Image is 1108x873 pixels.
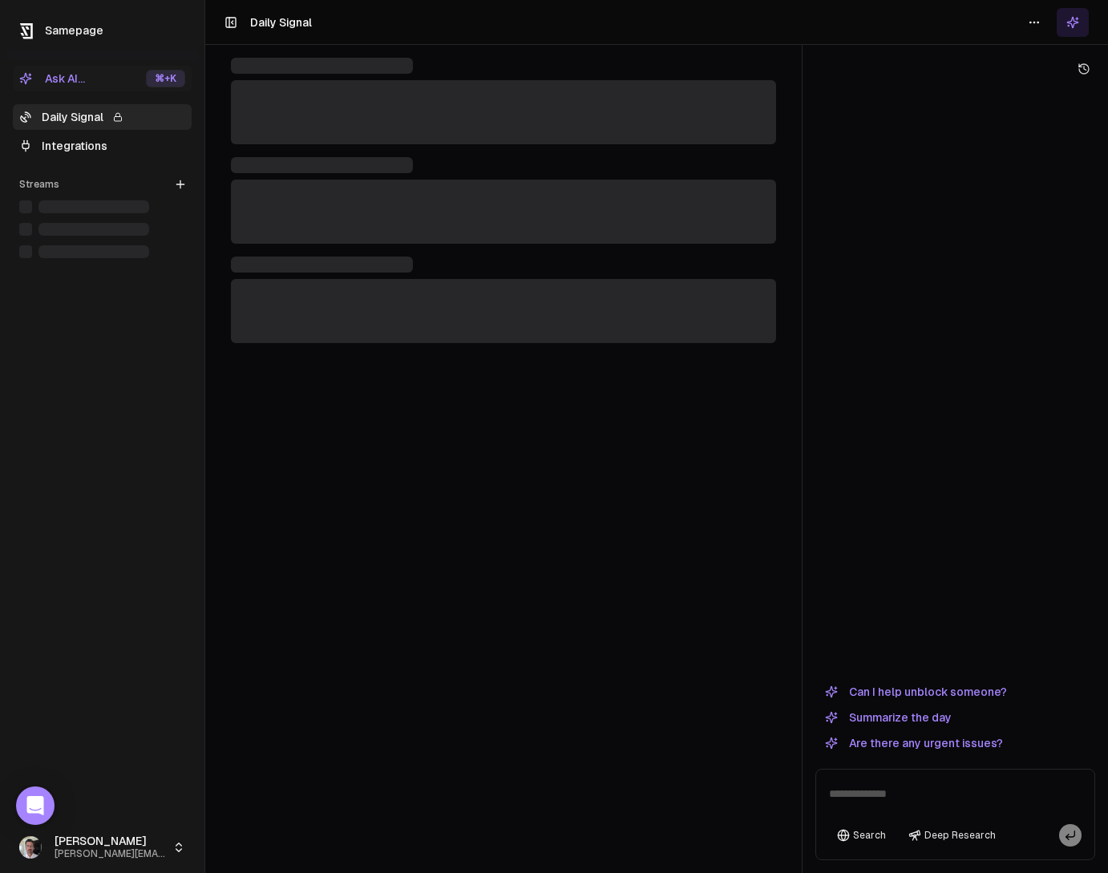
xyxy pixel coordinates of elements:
[815,734,1013,753] button: Are there any urgent issues?
[13,104,192,130] a: Daily Signal
[45,24,103,37] span: Samepage
[900,824,1004,847] button: Deep Research
[829,824,894,847] button: Search
[146,70,185,87] div: ⌘ +K
[13,828,192,867] button: [PERSON_NAME][PERSON_NAME][EMAIL_ADDRESS]
[13,133,192,159] a: Integrations
[13,66,192,91] button: Ask AI...⌘+K
[19,836,42,859] img: _image
[815,682,1017,701] button: Can I help unblock someone?
[815,708,961,727] button: Summarize the day
[250,14,312,30] h1: Daily Signal
[55,835,166,849] span: [PERSON_NAME]
[13,172,192,197] div: Streams
[55,848,166,860] span: [PERSON_NAME][EMAIL_ADDRESS]
[19,71,85,87] div: Ask AI...
[16,786,55,825] div: Open Intercom Messenger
